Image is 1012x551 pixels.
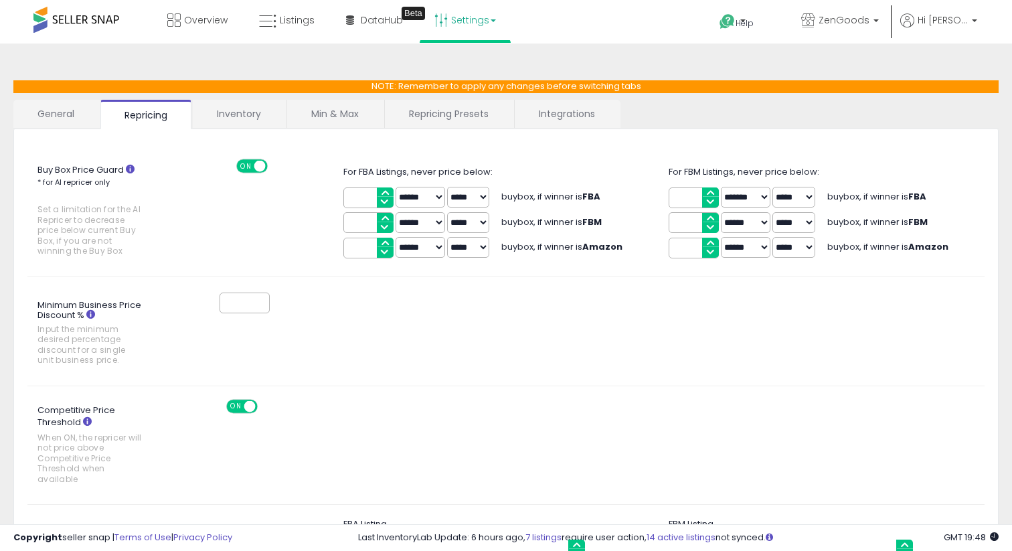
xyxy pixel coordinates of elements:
[184,13,228,27] span: Overview
[647,531,715,544] a: 14 active listings
[361,13,403,27] span: DataHub
[582,190,600,203] b: FBA
[13,532,232,544] div: seller snap | |
[287,100,383,128] a: Min & Max
[37,204,142,256] span: Set a limitation for the AI Repricer to decrease price below current Buy Box, if you are not winn...
[385,100,513,128] a: Repricing Presets
[13,531,62,544] strong: Copyright
[173,531,232,544] a: Privacy Policy
[819,13,869,27] span: ZenGoods
[944,531,999,544] span: 2025-10-14 19:48 GMT
[719,13,736,30] i: Get Help
[37,432,142,484] span: When ON, the repricer will not price above Competitive Price Threshold when available
[37,177,110,187] small: * for AI repricer only
[709,3,780,44] a: Help
[228,400,244,412] span: ON
[582,216,602,228] b: FBM
[402,7,425,20] div: Tooltip anchor
[766,533,773,542] i: Click here to read more about un-synced listings.
[114,531,171,544] a: Terms of Use
[27,159,170,263] label: Buy Box Price Guard
[515,100,619,128] a: Integrations
[918,13,968,27] span: Hi [PERSON_NAME]
[255,400,276,412] span: OFF
[37,324,142,366] span: Input the minimum desired percentage discount for a single unit business price.
[266,160,287,171] span: OFF
[100,100,191,129] a: Repricing
[238,160,254,171] span: ON
[525,531,562,544] a: 7 listings
[193,100,285,128] a: Inventory
[27,295,170,372] label: Minimum Business Price Discount %
[27,400,170,491] label: Competitive Price Threshold
[343,518,387,530] span: FBA Listing
[827,240,948,253] span: buybox, if winner is
[280,13,315,27] span: Listings
[900,13,977,44] a: Hi [PERSON_NAME]
[501,216,602,228] span: buybox, if winner is
[736,17,754,29] span: Help
[827,190,926,203] span: buybox, if winner is
[908,240,948,253] b: Amazon
[343,165,493,178] span: For FBA Listings, never price below:
[501,190,600,203] span: buybox, if winner is
[908,216,928,228] b: FBM
[827,216,928,228] span: buybox, if winner is
[582,240,622,253] b: Amazon
[13,100,99,128] a: General
[669,165,819,178] span: For FBM Listings, never price below:
[358,532,999,544] div: Last InventoryLab Update: 6 hours ago, require user action, not synced.
[501,240,622,253] span: buybox, if winner is
[669,518,713,530] span: FBM Listing
[908,190,926,203] b: FBA
[13,80,999,93] p: NOTE: Remember to apply any changes before switching tabs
